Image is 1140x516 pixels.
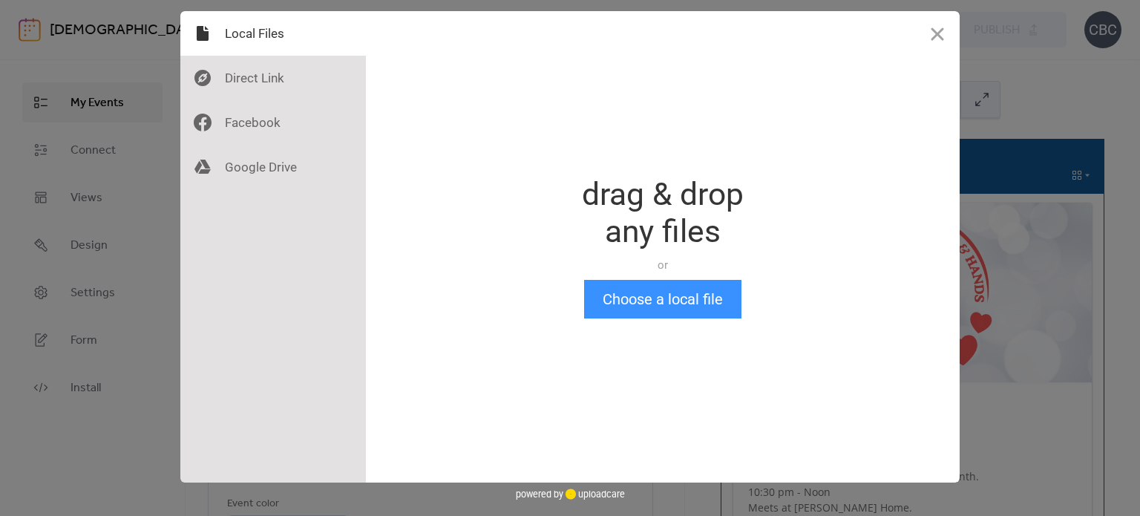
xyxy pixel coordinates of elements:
div: drag & drop any files [582,176,744,250]
div: Facebook [180,100,366,145]
div: powered by [516,483,625,505]
a: uploadcare [563,489,625,500]
button: Close [915,11,960,56]
button: Choose a local file [584,280,741,319]
div: Google Drive [180,145,366,189]
div: or [582,258,744,272]
div: Direct Link [180,56,366,100]
div: Local Files [180,11,366,56]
